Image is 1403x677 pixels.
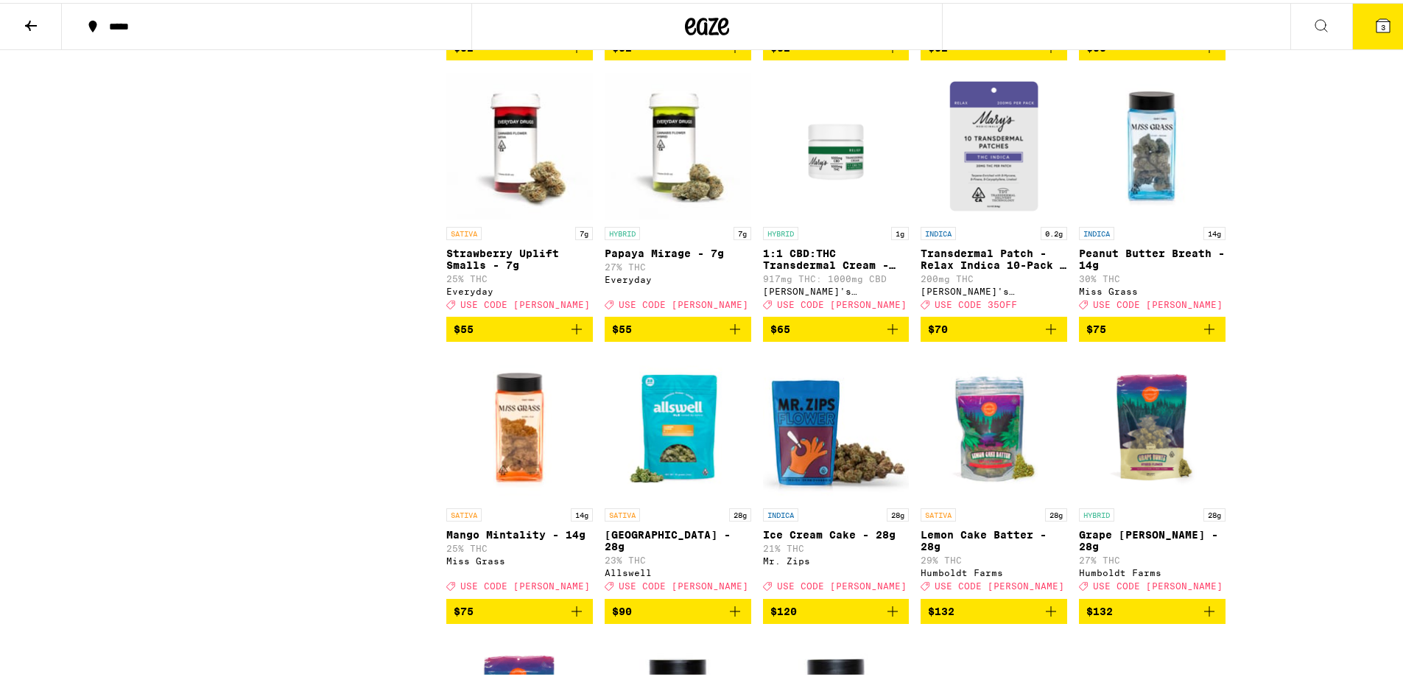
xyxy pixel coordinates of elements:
[1079,553,1226,562] p: 27% THC
[446,224,482,237] p: SATIVA
[770,320,790,332] span: $65
[763,351,910,595] a: Open page for Ice Cream Cake - 28g from Mr. Zips
[446,271,593,281] p: 25% THC
[1079,271,1226,281] p: 30% THC
[1381,20,1385,29] span: 3
[1079,245,1226,268] p: Peanut Butter Breath - 14g
[734,224,751,237] p: 7g
[9,10,106,22] span: Hi. Need any help?
[763,69,910,217] img: Mary's Medicinals - 1:1 CBD:THC Transdermal Cream - 1000mg
[777,579,907,589] span: USE CODE [PERSON_NAME]
[446,505,482,519] p: SATIVA
[1079,351,1226,595] a: Open page for Grape Runtz - 28g from Humboldt Farms
[460,297,590,306] span: USE CODE [PERSON_NAME]
[763,351,910,498] img: Mr. Zips - Ice Cream Cake - 28g
[921,69,1067,217] img: Mary's Medicinals - Transdermal Patch - Relax Indica 10-Pack - 200mg
[454,603,474,614] span: $75
[619,297,748,306] span: USE CODE [PERSON_NAME]
[921,565,1067,575] div: Humboldt Farms
[763,541,910,550] p: 21% THC
[605,565,751,575] div: Allswell
[446,526,593,538] p: Mango Mintality - 14g
[446,351,593,498] img: Miss Grass - Mango Mintality - 14g
[460,579,590,589] span: USE CODE [PERSON_NAME]
[763,596,910,621] button: Add to bag
[921,245,1067,268] p: Transdermal Patch - Relax Indica 10-Pack - 200mg
[928,320,948,332] span: $70
[935,579,1064,589] span: USE CODE [PERSON_NAME]
[605,314,751,339] button: Add to bag
[446,69,593,217] img: Everyday - Strawberry Uplift Smalls - 7g
[921,351,1067,498] img: Humboldt Farms - Lemon Cake Batter - 28g
[446,596,593,621] button: Add to bag
[446,553,593,563] div: Miss Grass
[763,553,910,563] div: Mr. Zips
[729,505,751,519] p: 28g
[1079,565,1226,575] div: Humboldt Farms
[763,314,910,339] button: Add to bag
[935,297,1017,306] span: USE CODE 35OFF
[575,224,593,237] p: 7g
[763,224,798,237] p: HYBRID
[446,314,593,339] button: Add to bag
[446,284,593,293] div: Everyday
[605,505,640,519] p: SATIVA
[921,284,1067,293] div: [PERSON_NAME]'s Medicinals
[770,603,797,614] span: $120
[763,526,910,538] p: Ice Cream Cake - 28g
[1079,526,1226,550] p: Grape [PERSON_NAME] - 28g
[1093,297,1223,306] span: USE CODE [PERSON_NAME]
[1086,603,1113,614] span: $132
[605,553,751,562] p: 23% THC
[891,224,909,237] p: 1g
[605,351,751,595] a: Open page for Garden Grove - 28g from Allswell
[605,245,751,256] p: Papaya Mirage - 7g
[1079,224,1114,237] p: INDICA
[1079,284,1226,293] div: Miss Grass
[454,320,474,332] span: $55
[921,314,1067,339] button: Add to bag
[1079,314,1226,339] button: Add to bag
[1203,224,1226,237] p: 14g
[612,320,632,332] span: $55
[446,541,593,550] p: 25% THC
[763,271,910,281] p: 917mg THC: 1000mg CBD
[763,245,910,268] p: 1:1 CBD:THC Transdermal Cream - 1000mg
[1079,505,1114,519] p: HYBRID
[921,505,956,519] p: SATIVA
[605,69,751,217] img: Everyday - Papaya Mirage - 7g
[612,603,632,614] span: $90
[1045,505,1067,519] p: 28g
[1093,579,1223,589] span: USE CODE [PERSON_NAME]
[446,351,593,595] a: Open page for Mango Mintality - 14g from Miss Grass
[921,553,1067,562] p: 29% THC
[763,284,910,293] div: [PERSON_NAME]'s Medicinals
[921,224,956,237] p: INDICA
[1203,505,1226,519] p: 28g
[605,224,640,237] p: HYBRID
[1079,351,1226,498] img: Humboldt Farms - Grape Runtz - 28g
[605,526,751,550] p: [GEOGRAPHIC_DATA] - 28g
[605,596,751,621] button: Add to bag
[763,505,798,519] p: INDICA
[921,69,1067,314] a: Open page for Transdermal Patch - Relax Indica 10-Pack - 200mg from Mary's Medicinals
[605,272,751,281] div: Everyday
[921,351,1067,595] a: Open page for Lemon Cake Batter - 28g from Humboldt Farms
[605,351,751,498] img: Allswell - Garden Grove - 28g
[1079,69,1226,314] a: Open page for Peanut Butter Breath - 14g from Miss Grass
[763,69,910,314] a: Open page for 1:1 CBD:THC Transdermal Cream - 1000mg from Mary's Medicinals
[1079,596,1226,621] button: Add to bag
[1086,320,1106,332] span: $75
[921,526,1067,550] p: Lemon Cake Batter - 28g
[446,245,593,268] p: Strawberry Uplift Smalls - 7g
[921,271,1067,281] p: 200mg THC
[777,297,907,306] span: USE CODE [PERSON_NAME]
[887,505,909,519] p: 28g
[928,603,954,614] span: $132
[605,69,751,314] a: Open page for Papaya Mirage - 7g from Everyday
[605,259,751,269] p: 27% THC
[619,579,748,589] span: USE CODE [PERSON_NAME]
[446,69,593,314] a: Open page for Strawberry Uplift Smalls - 7g from Everyday
[921,596,1067,621] button: Add to bag
[1041,224,1067,237] p: 0.2g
